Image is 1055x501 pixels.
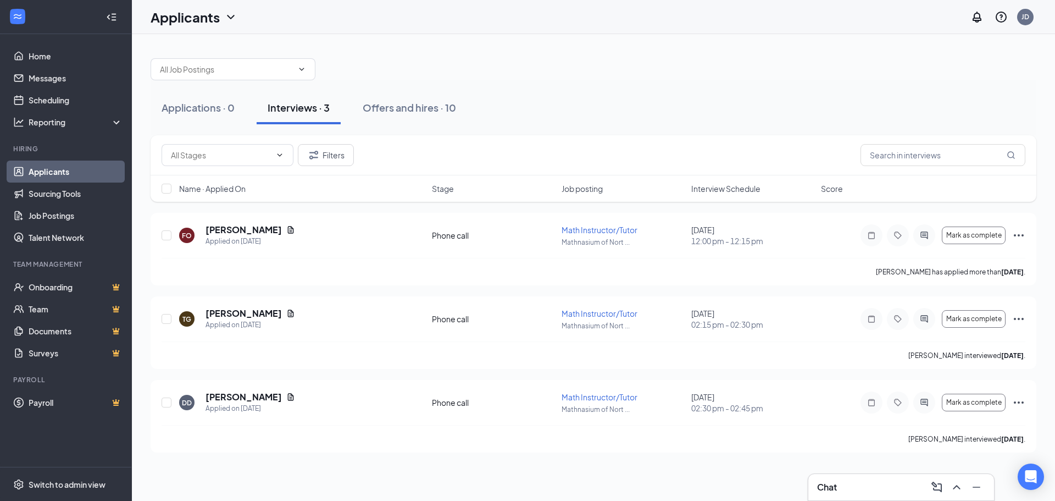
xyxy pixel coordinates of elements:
span: 02:15 pm - 02:30 pm [691,319,814,330]
div: [DATE] [691,308,814,330]
svg: Analysis [13,117,24,128]
svg: ActiveChat [918,231,931,240]
div: Offers and hires · 10 [363,101,456,114]
h1: Applicants [151,8,220,26]
div: Applied on [DATE] [206,320,295,331]
span: Mark as complete [946,315,1002,323]
span: Score [821,183,843,194]
p: [PERSON_NAME] has applied more than . [876,267,1025,277]
h5: [PERSON_NAME] [206,307,282,320]
a: Applicants [29,161,123,183]
div: TG [182,315,191,324]
span: Math Instructor/Tutor [562,225,637,235]
input: All Stages [171,149,271,161]
span: Mark as complete [946,232,1002,239]
svg: ChevronDown [297,65,306,74]
svg: Note [865,398,878,407]
svg: Ellipses [1012,312,1025,326]
button: Filter Filters [298,144,354,166]
div: Applications · 0 [162,101,235,114]
div: DD [182,398,192,408]
b: [DATE] [1001,351,1024,360]
svg: Settings [13,479,24,490]
b: [DATE] [1001,435,1024,443]
input: All Job Postings [160,63,293,75]
a: Job Postings [29,205,123,227]
div: Applied on [DATE] [206,236,295,247]
button: Minimize [968,478,985,496]
a: OnboardingCrown [29,276,123,298]
button: Mark as complete [942,394,1006,411]
button: Mark as complete [942,227,1006,244]
a: Messages [29,67,123,89]
p: [PERSON_NAME] interviewed . [908,351,1025,360]
button: Mark as complete [942,310,1006,328]
a: Sourcing Tools [29,183,123,205]
svg: Note [865,315,878,323]
a: Talent Network [29,227,123,249]
p: [PERSON_NAME] interviewed . [908,434,1025,444]
p: Mathnasium of Nort ... [562,238,685,247]
svg: QuestionInfo [995,10,1008,24]
span: 02:30 pm - 02:45 pm [691,403,814,414]
svg: Filter [307,148,320,162]
div: Open Intercom Messenger [1018,464,1044,490]
button: ChevronUp [948,478,965,496]
div: Team Management [13,260,120,269]
div: FO [182,231,192,240]
span: Job posting [562,183,603,194]
div: Reporting [29,117,123,128]
svg: Document [286,225,295,234]
a: DocumentsCrown [29,320,123,342]
svg: ComposeMessage [930,481,943,494]
svg: ChevronUp [950,481,963,494]
div: Phone call [432,313,555,324]
span: Math Instructor/Tutor [562,309,637,318]
h5: [PERSON_NAME] [206,391,282,403]
span: Interview Schedule [691,183,760,194]
div: [DATE] [691,224,814,246]
div: Applied on [DATE] [206,403,295,414]
div: Payroll [13,375,120,384]
svg: Document [286,393,295,401]
svg: Tag [891,315,904,323]
a: Scheduling [29,89,123,111]
svg: Collapse [106,12,117,23]
a: Home [29,45,123,67]
div: Switch to admin view [29,479,105,490]
div: Interviews · 3 [268,101,330,114]
p: Mathnasium of Nort ... [562,321,685,331]
svg: ActiveChat [918,398,931,407]
div: Hiring [13,144,120,153]
h5: [PERSON_NAME] [206,224,282,236]
a: TeamCrown [29,298,123,320]
svg: Ellipses [1012,396,1025,409]
svg: Notifications [970,10,984,24]
a: PayrollCrown [29,392,123,414]
span: Mark as complete [946,399,1002,406]
svg: Tag [891,398,904,407]
span: Stage [432,183,454,194]
span: Name · Applied On [179,183,246,194]
p: Mathnasium of Nort ... [562,405,685,414]
button: ComposeMessage [928,478,946,496]
svg: Document [286,309,295,318]
a: SurveysCrown [29,342,123,364]
svg: Ellipses [1012,229,1025,242]
input: Search in interviews [860,144,1025,166]
b: [DATE] [1001,268,1024,276]
div: JD [1021,12,1029,21]
svg: Note [865,231,878,240]
svg: WorkstreamLogo [12,11,23,22]
h3: Chat [817,481,837,493]
svg: Minimize [970,481,983,494]
svg: MagnifyingGlass [1007,151,1015,159]
svg: ChevronDown [275,151,284,159]
div: Phone call [432,230,555,241]
div: [DATE] [691,392,814,414]
div: Phone call [432,397,555,408]
svg: ChevronDown [224,10,237,24]
svg: ActiveChat [918,315,931,323]
span: Math Instructor/Tutor [562,392,637,402]
svg: Tag [891,231,904,240]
